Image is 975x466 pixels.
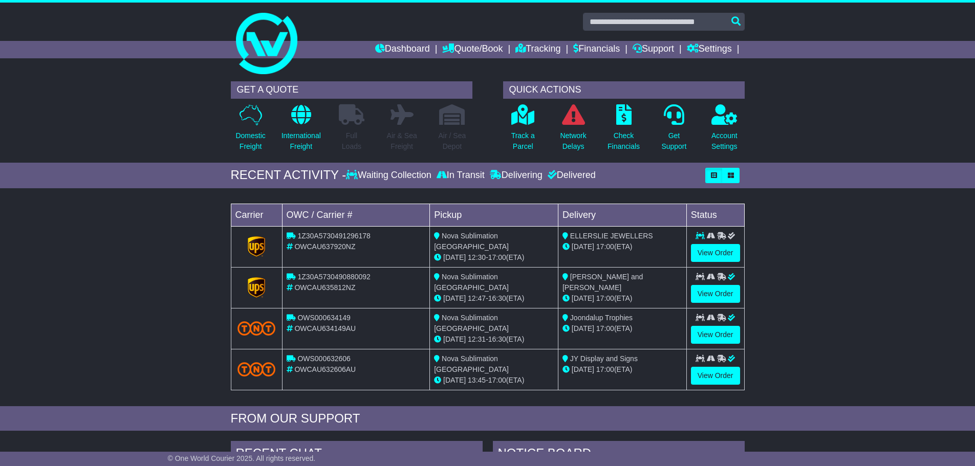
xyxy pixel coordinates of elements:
[282,204,430,226] td: OWC / Carrier #
[434,273,509,292] span: Nova Sublimation [GEOGRAPHIC_DATA]
[686,204,744,226] td: Status
[691,285,740,303] a: View Order
[294,242,355,251] span: OWCAU637920NZ
[294,283,355,292] span: OWCAU635812NZ
[430,204,558,226] td: Pickup
[503,81,745,99] div: QUICK ACTIONS
[711,104,738,158] a: AccountSettings
[231,411,745,426] div: FROM OUR SUPPORT
[442,41,503,58] a: Quote/Book
[545,170,596,181] div: Delivered
[608,130,640,152] p: Check Financials
[235,130,265,152] p: Domestic Freight
[235,104,266,158] a: DomesticFreight
[434,232,509,251] span: Nova Sublimation [GEOGRAPHIC_DATA]
[572,365,594,373] span: [DATE]
[237,321,276,335] img: TNT_Domestic.png
[434,252,554,263] div: - (ETA)
[248,236,265,257] img: GetCarrierServiceLogo
[387,130,417,152] p: Air & Sea Freight
[607,104,640,158] a: CheckFinancials
[558,204,686,226] td: Delivery
[562,323,682,334] div: (ETA)
[468,335,486,343] span: 12:31
[570,232,653,240] span: ELLERSLIE JEWELLERS
[560,130,586,152] p: Network Delays
[572,324,594,332] span: [DATE]
[562,273,643,292] span: [PERSON_NAME] and [PERSON_NAME]
[468,253,486,261] span: 12:30
[443,253,466,261] span: [DATE]
[294,324,356,332] span: OWCAU634149AU
[443,335,466,343] span: [DATE]
[488,253,506,261] span: 17:00
[511,104,535,158] a: Track aParcel
[248,277,265,298] img: GetCarrierServiceLogo
[596,324,614,332] span: 17:00
[559,104,587,158] a: NetworkDelays
[661,104,687,158] a: GetSupport
[596,242,614,251] span: 17:00
[375,41,430,58] a: Dashboard
[231,204,282,226] td: Carrier
[168,454,316,462] span: © One World Courier 2025. All rights reserved.
[434,334,554,345] div: - (ETA)
[570,354,638,363] span: JY Display and Signs
[297,314,351,322] span: OWS000634149
[297,273,370,281] span: 1Z30A5730490880092
[570,314,633,322] span: Joondalup Trophies
[691,367,740,385] a: View Order
[572,242,594,251] span: [DATE]
[434,354,509,373] span: Nova Sublimation [GEOGRAPHIC_DATA]
[687,41,732,58] a: Settings
[443,376,466,384] span: [DATE]
[434,375,554,386] div: - (ETA)
[297,232,370,240] span: 1Z30A5730491296178
[515,41,560,58] a: Tracking
[281,130,321,152] p: International Freight
[488,376,506,384] span: 17:00
[434,293,554,304] div: - (ETA)
[339,130,364,152] p: Full Loads
[468,294,486,302] span: 12:47
[434,170,487,181] div: In Transit
[711,130,738,152] p: Account Settings
[573,41,620,58] a: Financials
[511,130,535,152] p: Track a Parcel
[596,365,614,373] span: 17:00
[633,41,674,58] a: Support
[596,294,614,302] span: 17:00
[562,364,682,375] div: (ETA)
[439,130,466,152] p: Air / Sea Depot
[237,362,276,376] img: TNT_Domestic.png
[562,241,682,252] div: (ETA)
[294,365,356,373] span: OWCAU632606AU
[691,326,740,344] a: View Order
[346,170,434,181] div: Waiting Collection
[572,294,594,302] span: [DATE]
[231,168,346,183] div: RECENT ACTIVITY -
[488,335,506,343] span: 16:30
[468,376,486,384] span: 13:45
[443,294,466,302] span: [DATE]
[231,81,472,99] div: GET A QUOTE
[691,244,740,262] a: View Order
[488,294,506,302] span: 16:30
[661,130,686,152] p: Get Support
[434,314,509,332] span: Nova Sublimation [GEOGRAPHIC_DATA]
[487,170,545,181] div: Delivering
[562,293,682,304] div: (ETA)
[281,104,321,158] a: InternationalFreight
[297,354,351,363] span: OWS000632606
